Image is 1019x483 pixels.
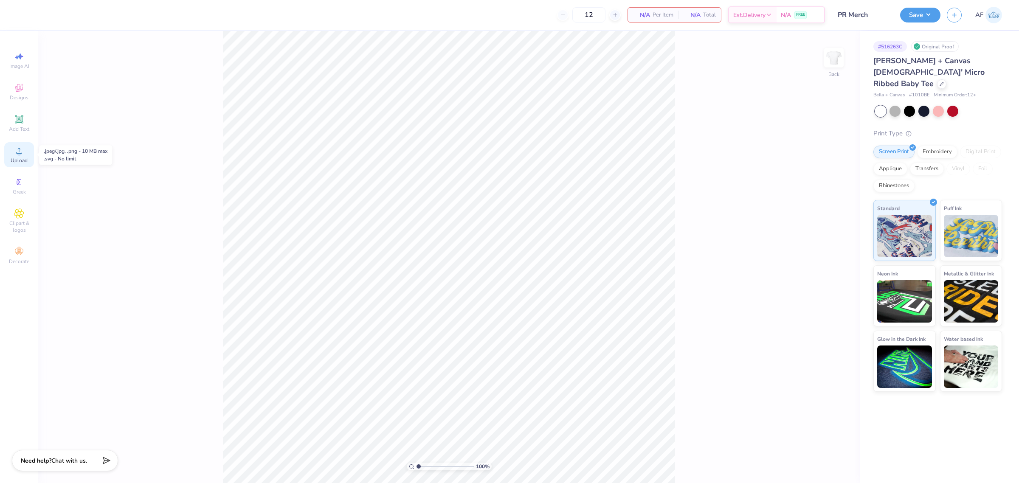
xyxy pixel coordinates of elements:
div: Print Type [873,129,1002,138]
span: Designs [10,94,28,101]
span: Total [703,11,716,20]
span: Minimum Order: 12 + [934,92,976,99]
div: Screen Print [873,146,915,158]
span: Bella + Canvas [873,92,905,99]
span: N/A [684,11,701,20]
span: Decorate [9,258,29,265]
span: N/A [633,11,650,20]
span: AF [975,10,983,20]
div: .jpeg/.jpg, .png - 10 MB max [44,147,107,155]
img: Water based Ink [944,345,999,388]
span: Water based Ink [944,334,983,343]
span: Add Text [9,126,29,132]
strong: Need help? [21,457,51,465]
span: Neon Ink [877,269,898,278]
span: Puff Ink [944,204,962,213]
span: Per Item [653,11,673,20]
a: AF [975,7,1002,23]
div: Foil [973,163,993,175]
div: Back [828,70,839,78]
div: Original Proof [911,41,959,52]
span: Chat with us. [51,457,87,465]
div: Vinyl [946,163,970,175]
img: Metallic & Glitter Ink [944,280,999,323]
span: Glow in the Dark Ink [877,334,926,343]
span: [PERSON_NAME] + Canvas [DEMOGRAPHIC_DATA]' Micro Ribbed Baby Tee [873,56,985,89]
span: Upload [11,157,28,164]
div: # 516263C [873,41,907,52]
span: Image AI [9,63,29,70]
span: Clipart & logos [4,220,34,233]
img: Glow in the Dark Ink [877,345,932,388]
span: N/A [781,11,791,20]
img: Neon Ink [877,280,932,323]
img: Back [825,49,842,66]
span: # 1010BE [909,92,929,99]
img: Ana Francesca Bustamante [985,7,1002,23]
input: Untitled Design [831,6,894,23]
div: Applique [873,163,907,175]
span: Standard [877,204,900,213]
img: Standard [877,215,932,257]
span: Greek [13,188,26,195]
div: Digital Print [960,146,1001,158]
img: Puff Ink [944,215,999,257]
input: – – [572,7,605,22]
div: Embroidery [917,146,957,158]
span: Est. Delivery [733,11,766,20]
button: Save [900,8,940,22]
div: .svg - No limit [44,155,107,163]
span: Metallic & Glitter Ink [944,269,994,278]
div: Transfers [910,163,944,175]
span: FREE [796,12,805,18]
div: Rhinestones [873,180,915,192]
span: 100 % [476,463,490,470]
